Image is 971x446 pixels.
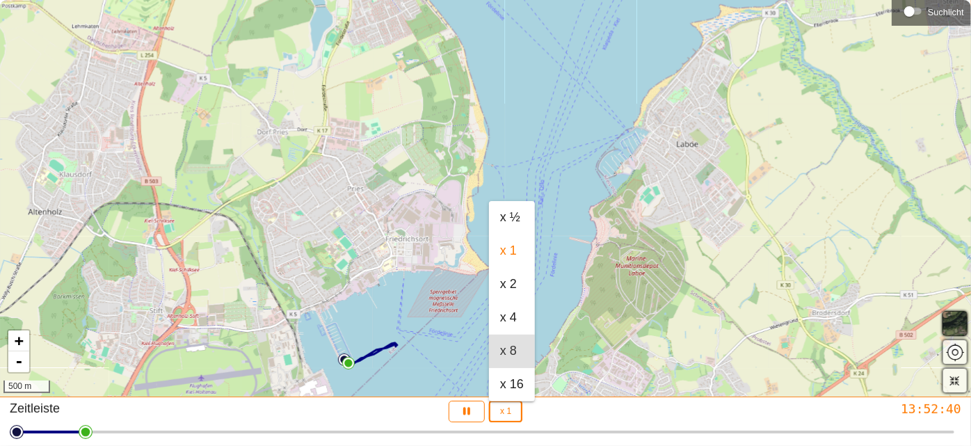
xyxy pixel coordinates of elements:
[648,401,961,417] div: 13:52:40
[15,353,24,370] font: -
[928,7,964,17] font: Suchlicht
[342,357,355,369] img: PathEnd.svg
[489,401,522,422] button: x 1
[899,1,964,22] div: Suchlicht
[15,332,24,349] font: +
[8,351,29,372] a: Herauszoomen
[8,330,29,351] a: Vergrößern
[500,210,520,224] font: x ½
[500,377,524,391] font: x 16
[500,406,511,416] font: x 1
[500,244,517,257] font: x 1
[500,277,517,291] font: x 2
[338,353,351,366] img: PathStart.svg
[10,401,60,415] font: Zeitleiste
[8,381,31,391] font: 500 m
[500,344,517,358] font: x 8
[500,310,517,324] font: x 4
